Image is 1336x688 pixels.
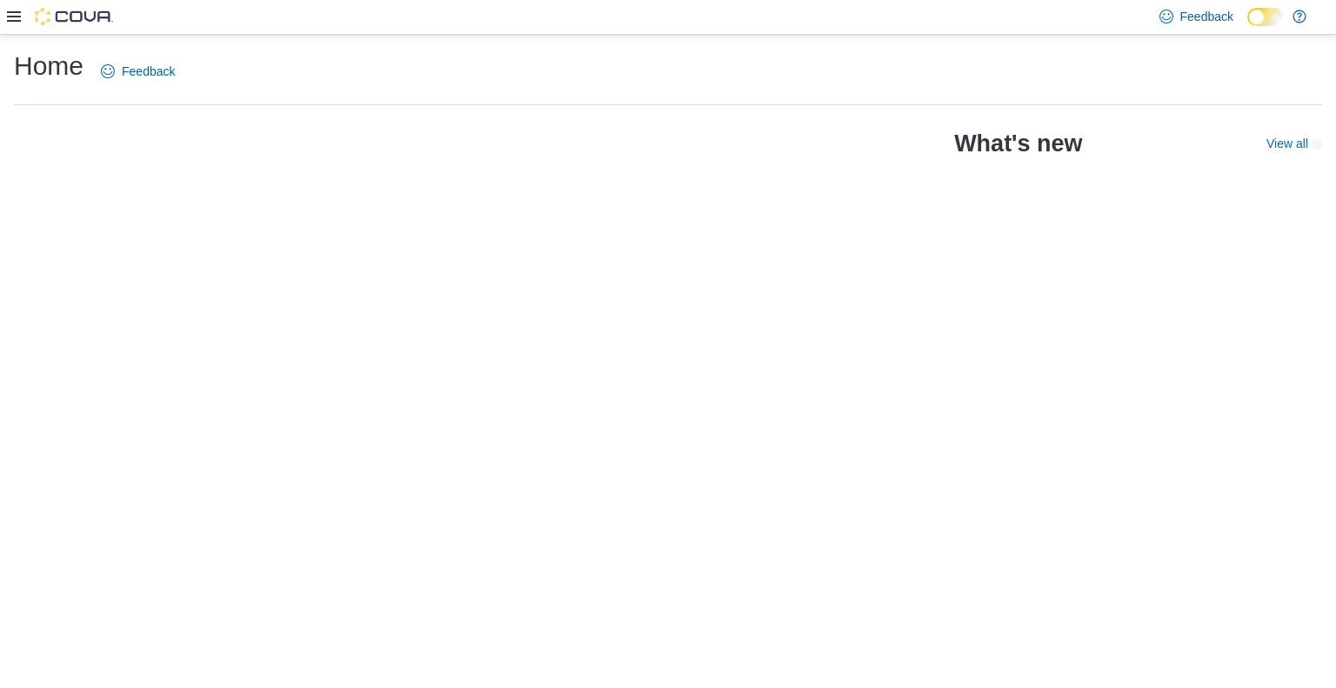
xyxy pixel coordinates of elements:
h1: Home [14,49,83,83]
span: Feedback [1180,8,1233,25]
a: View allExternal link [1266,137,1322,150]
input: Dark Mode [1247,8,1284,26]
a: Feedback [94,54,182,89]
svg: External link [1312,139,1322,150]
h2: What's new [954,130,1082,157]
span: Dark Mode [1247,26,1248,27]
span: Feedback [122,63,175,80]
img: Cova [35,8,113,25]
